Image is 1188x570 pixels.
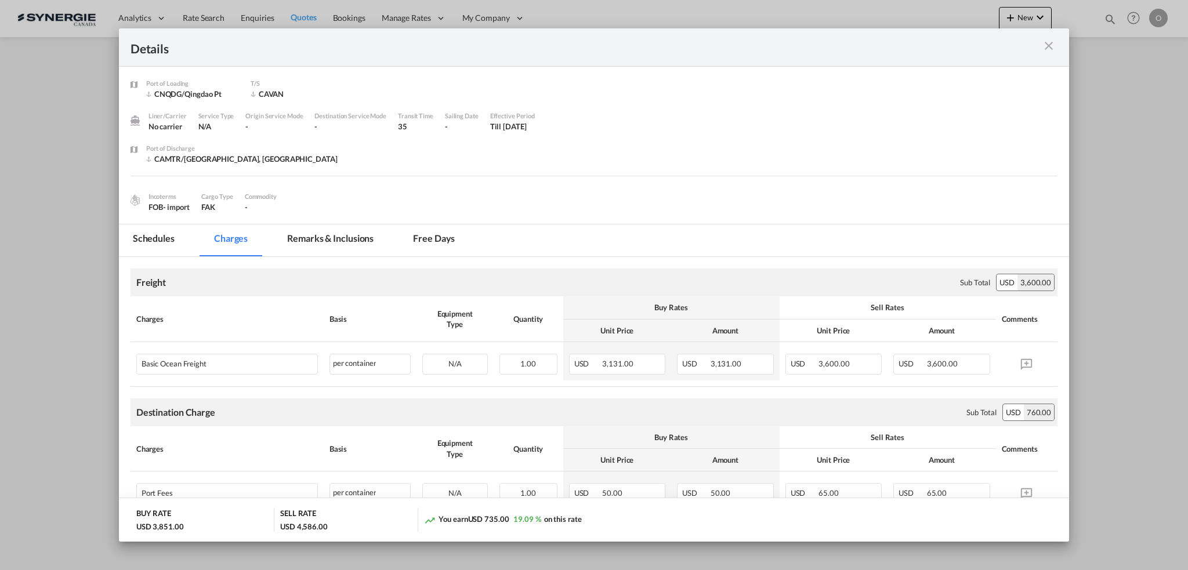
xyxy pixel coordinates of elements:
div: Effective Period [490,111,535,121]
span: USD [574,359,601,368]
md-pagination-wrapper: Use the left and right arrow keys to navigate between tabs [119,224,481,256]
div: Port of Loading [146,78,239,89]
span: - [245,202,248,212]
div: CNQDG/Qingdao Pt [146,89,239,99]
span: 3,131.00 [711,359,741,368]
div: Quantity [499,444,557,454]
span: 19.09 % [513,514,541,524]
div: Destination Service Mode [314,111,386,121]
span: 1.00 [520,359,536,368]
div: - [445,121,479,132]
div: USD [997,274,1017,291]
md-tab-item: Free days [399,224,469,256]
span: N/A [198,122,212,131]
div: Origin Service Mode [245,111,303,121]
div: Sub Total [960,277,990,288]
span: USD [574,488,601,498]
div: T/S [251,78,343,89]
th: Amount [671,320,779,342]
div: Service Type [198,111,234,121]
span: 50.00 [602,488,622,498]
div: FOB [148,202,190,212]
span: 3,600.00 [927,359,958,368]
div: USD 4,586.00 [280,521,328,532]
span: 3,131.00 [602,359,633,368]
div: Sell Rates [785,432,990,442]
img: cargo.png [129,194,142,206]
div: Sub Total [966,407,997,417]
span: 1.00 [520,488,536,498]
th: Unit Price [780,320,888,342]
div: Port Fees [142,484,270,498]
div: Equipment Type [422,438,488,459]
span: USD [899,488,925,498]
div: Equipment Type [422,308,488,329]
div: Quantity [499,314,557,324]
div: Sell Rates [785,302,990,313]
div: Buy Rates [569,432,774,442]
span: N/A [448,488,462,498]
div: Sailing Date [445,111,479,121]
span: USD [791,488,817,498]
th: Amount [888,449,995,471]
div: Transit Time [398,111,433,121]
div: USD [1003,404,1024,420]
div: 760.00 [1024,404,1054,420]
th: Unit Price [563,320,671,342]
div: No carrier [148,121,187,132]
div: You earn on this rate [424,514,581,526]
th: Unit Price [780,449,888,471]
div: 3,600.00 [1017,274,1054,291]
div: FAK [201,202,233,212]
div: Basis [329,444,411,454]
div: Liner/Carrier [148,111,187,121]
md-dialog: Port of Loading ... [119,28,1069,542]
div: Commodity [245,191,277,202]
md-tab-item: Charges [200,224,262,256]
div: - import [163,202,190,212]
span: USD [791,359,817,368]
div: Details [131,40,965,55]
div: CAMTR/Montreal, QC [146,154,338,164]
md-icon: icon-close m-3 fg-AAA8AD cursor [1042,39,1056,53]
div: Incoterms [148,191,190,202]
span: USD [682,488,709,498]
th: Unit Price [563,449,671,471]
div: CAVAN [251,89,343,99]
div: BUY RATE [136,508,171,521]
div: per container [329,354,411,375]
div: USD 3,851.00 [136,521,184,532]
div: 35 [398,121,433,132]
div: Basic Ocean Freight [142,354,270,368]
span: USD [899,359,925,368]
div: SELL RATE [280,508,316,521]
div: - [245,121,303,132]
div: Basis [329,314,411,324]
md-tab-item: Remarks & Inclusions [273,224,387,256]
span: 3,600.00 [818,359,849,368]
span: USD 735.00 [468,514,509,524]
div: Buy Rates [569,302,774,313]
span: 65.00 [818,488,839,498]
th: Amount [888,320,995,342]
span: 50.00 [711,488,731,498]
div: Freight [136,276,166,289]
th: Comments [996,296,1058,342]
div: - [314,121,386,132]
th: Amount [671,449,779,471]
div: Port of Discharge [146,143,338,154]
th: Comments [996,426,1058,471]
div: Charges [136,314,318,324]
md-tab-item: Schedules [119,224,189,256]
md-icon: icon-trending-up [424,514,436,526]
div: Cargo Type [201,191,233,202]
span: N/A [448,359,462,368]
div: Destination Charge [136,406,215,419]
span: 65.00 [927,488,947,498]
div: Till 4 Sep 2025 [490,121,527,132]
span: USD [682,359,709,368]
div: Charges [136,444,318,454]
div: per container [329,483,411,504]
